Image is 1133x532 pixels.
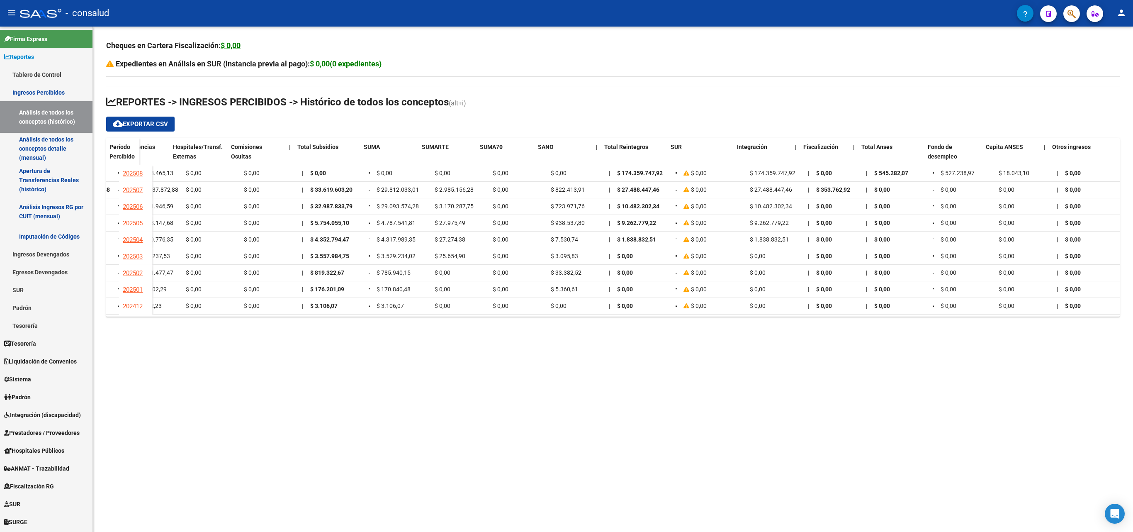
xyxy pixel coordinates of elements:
[480,144,503,150] span: SUMA70
[941,286,956,293] span: $ 0,00
[866,236,867,243] span: |
[1052,144,1091,150] span: Otros ingresos
[866,253,867,259] span: |
[617,286,633,293] span: $ 0,00
[734,138,792,173] datatable-header-cell: Integración
[691,253,707,259] span: $ 0,00
[1041,138,1049,173] datatable-header-cell: |
[551,220,585,226] span: $ 938.537,80
[173,144,223,160] span: Hospitales/Transf. Externas
[808,186,809,193] span: |
[186,286,202,293] span: $ 0,00
[244,303,260,309] span: $ 0,00
[691,170,707,176] span: $ 0,00
[302,269,303,276] span: |
[874,286,890,293] span: $ 0,00
[1065,269,1081,276] span: $ 0,00
[609,269,610,276] span: |
[535,138,593,173] datatable-header-cell: SANO
[750,203,792,210] span: $ 10.482.302,34
[551,253,578,259] span: $ 3.095,83
[117,303,121,309] span: =
[435,253,465,259] span: $ 25.654,90
[493,170,508,176] span: $ 0,00
[117,186,121,193] span: =
[932,286,936,293] span: =
[360,138,418,173] datatable-header-cell: SUMA
[1065,220,1081,226] span: $ 0,00
[493,236,508,243] span: $ 0,00
[368,220,372,226] span: =
[123,170,143,177] span: 202508
[123,269,143,277] span: 202502
[866,220,867,226] span: |
[4,500,20,509] span: SUR
[538,144,554,150] span: SANO
[1065,170,1081,176] span: $ 0,00
[816,286,832,293] span: $ 0,00
[617,170,663,176] span: $ 174.359.747,92
[617,253,633,259] span: $ 0,00
[874,170,908,176] span: $ 545.282,07
[874,186,890,193] span: $ 0,00
[123,286,143,293] span: 202501
[850,138,858,173] datatable-header-cell: |
[750,220,789,226] span: $ 9.262.779,22
[186,220,202,226] span: $ 0,00
[932,269,936,276] span: =
[310,186,353,193] span: $ 33.619.603,20
[117,170,121,176] span: =
[999,220,1014,226] span: $ 0,00
[435,236,465,243] span: $ 27.274,38
[609,220,610,226] span: |
[999,253,1014,259] span: $ 0,00
[691,220,707,226] span: $ 0,00
[675,269,678,276] span: =
[244,186,260,193] span: $ 0,00
[866,203,867,210] span: |
[816,236,832,243] span: $ 0,00
[1049,138,1107,173] datatable-header-cell: Otros ingresos
[617,220,656,226] span: $ 9.262.779,22
[302,170,303,176] span: |
[117,286,121,293] span: =
[551,203,585,210] span: $ 723.971,76
[1057,269,1058,276] span: |
[302,203,303,210] span: |
[244,220,260,226] span: $ 0,00
[106,96,449,108] span: REPORTES -> INGRESOS PERCIBIDOS -> Histórico de todos los conceptos
[186,303,202,309] span: $ 0,00
[861,144,892,150] span: Total Anses
[4,357,77,366] span: Liquidación de Convenios
[302,186,303,193] span: |
[310,170,326,176] span: $ 0,00
[866,269,867,276] span: |
[377,286,411,293] span: $ 170.840,48
[808,303,809,309] span: |
[493,203,508,210] span: $ 0,00
[941,220,956,226] span: $ 0,00
[117,236,121,243] span: =
[750,186,792,193] span: $ 27.488.447,46
[449,99,466,107] span: (alt+i)
[808,286,809,293] span: |
[941,203,956,210] span: $ 0,00
[221,40,241,51] div: $ 0,00
[377,186,419,193] span: $ 29.812.033,01
[551,186,585,193] span: $ 822.413,91
[941,170,975,176] span: $ 527.238,97
[816,253,832,259] span: $ 0,00
[999,236,1014,243] span: $ 0,00
[310,253,349,259] span: $ 3.557.984,75
[816,220,832,226] span: $ 0,00
[368,236,372,243] span: =
[551,303,566,309] span: $ 0,00
[302,286,303,293] span: |
[932,203,936,210] span: =
[435,303,450,309] span: $ 0,00
[924,138,982,173] datatable-header-cell: Fondo de desempleo
[186,236,202,243] span: $ 0,00
[808,269,809,276] span: |
[999,269,1014,276] span: $ 0,00
[1065,203,1081,210] span: $ 0,00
